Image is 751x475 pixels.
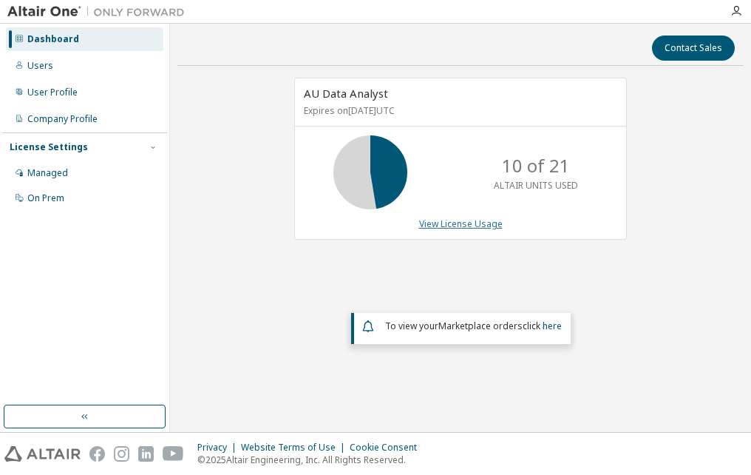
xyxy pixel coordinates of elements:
[4,446,81,462] img: altair_logo.svg
[27,60,53,72] div: Users
[350,442,426,454] div: Cookie Consent
[419,218,503,230] a: View License Usage
[385,320,562,332] span: To view your click
[7,4,192,19] img: Altair One
[27,87,78,98] div: User Profile
[502,153,570,178] p: 10 of 21
[494,179,578,192] p: ALTAIR UNITS USED
[89,446,105,462] img: facebook.svg
[652,36,735,61] button: Contact Sales
[27,33,79,45] div: Dashboard
[27,192,64,204] div: On Prem
[543,320,562,332] a: here
[438,320,523,332] em: Marketplace orders
[114,446,129,462] img: instagram.svg
[197,442,241,454] div: Privacy
[304,86,388,101] span: AU Data Analyst
[27,167,68,179] div: Managed
[304,104,614,117] p: Expires on [DATE] UTC
[197,454,426,466] p: © 2025 Altair Engineering, Inc. All Rights Reserved.
[241,442,350,454] div: Website Terms of Use
[10,141,88,153] div: License Settings
[138,446,154,462] img: linkedin.svg
[163,446,184,462] img: youtube.svg
[27,113,98,125] div: Company Profile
